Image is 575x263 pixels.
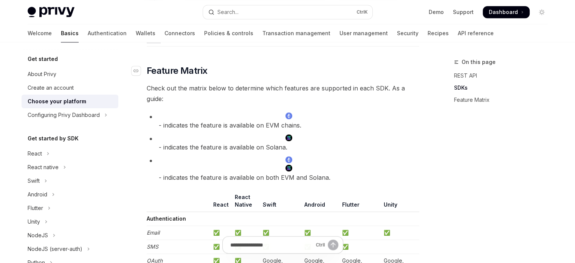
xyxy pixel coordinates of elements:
button: Toggle NodeJS section [22,229,118,242]
a: Wallets [136,24,155,42]
span: On this page [462,58,496,67]
th: React Native [232,193,260,212]
div: About Privy [28,70,56,79]
button: Toggle Configuring Privy Dashboard section [22,108,118,122]
div: React native [28,163,59,172]
li: - indicates the feature is available on EVM chains. [147,112,419,131]
a: SDKs [454,82,554,94]
div: Swift [28,176,40,185]
div: Android [28,190,47,199]
button: Toggle Unity section [22,215,118,229]
button: Toggle React native section [22,160,118,174]
div: Configuring Privy Dashboard [28,110,100,120]
a: Basics [61,24,79,42]
a: API reference [458,24,494,42]
li: - indicates the feature is available on both EVM and Solana. [147,156,419,183]
a: Demo [429,8,444,16]
a: Choose your platform [22,95,118,108]
a: Dashboard [483,6,530,18]
li: - indicates the feature is available on Solana. [147,134,419,153]
button: Toggle dark mode [536,6,548,18]
div: Flutter [28,204,43,213]
strong: Authentication [147,215,186,222]
a: Recipes [428,24,449,42]
a: Support [453,8,474,16]
a: About Privy [22,67,118,81]
a: Feature Matrix [454,94,554,106]
div: Choose your platform [28,97,86,106]
th: Android [301,193,339,212]
h5: Get started [28,54,58,64]
a: Connectors [164,24,195,42]
td: ✅ [339,226,381,240]
button: Toggle Android section [22,188,118,201]
a: Welcome [28,24,52,42]
img: solana.png [285,134,292,141]
img: ethereum.png [285,112,292,119]
div: NodeJS (server-auth) [28,244,82,254]
th: Flutter [339,193,381,212]
button: Toggle React section [22,147,118,160]
td: ✅ [232,226,260,240]
td: ✅ [301,226,339,240]
td: ✅ [210,226,232,240]
input: Ask a question... [230,237,313,254]
a: Policies & controls [204,24,253,42]
em: Email [147,229,160,236]
img: solana.png [285,165,292,171]
button: Toggle NodeJS (server-auth) section [22,242,118,256]
span: Check out the matrix below to determine which features are supported in each SDK. As a guide: [147,83,419,104]
div: Unity [28,217,40,226]
span: Ctrl K [356,9,368,15]
div: React [28,149,42,158]
h5: Get started by SDK [28,134,79,143]
a: Create an account [22,81,118,95]
button: Toggle Swift section [22,174,118,188]
td: ✅ [381,226,419,240]
td: ✅ [260,226,301,240]
div: Create an account [28,83,74,92]
a: Transaction management [262,24,330,42]
th: Swift [260,193,301,212]
button: Open search [203,5,372,19]
img: ethereum.png [285,156,292,163]
a: Authentication [88,24,127,42]
a: Navigate to header [132,65,147,77]
a: User management [339,24,388,42]
button: Toggle Flutter section [22,201,118,215]
span: Dashboard [489,8,518,16]
th: React [210,193,232,212]
a: Security [397,24,418,42]
button: Send message [328,240,338,251]
a: REST API [454,70,554,82]
span: Feature Matrix [147,65,208,77]
th: Unity [381,193,419,212]
div: NodeJS [28,231,48,240]
img: light logo [28,7,74,17]
div: Search... [217,8,239,17]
